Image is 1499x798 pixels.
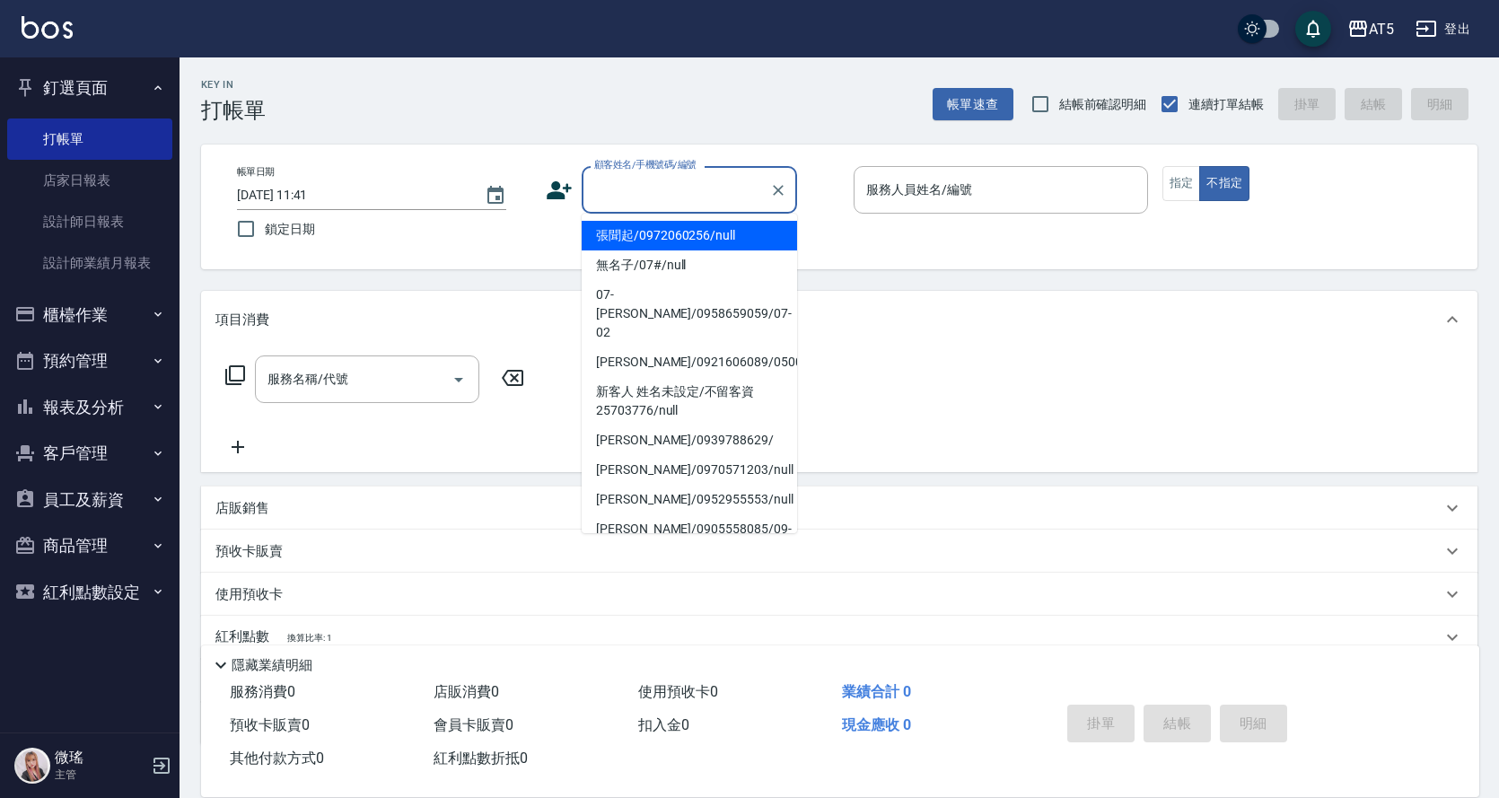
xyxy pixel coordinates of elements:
[14,748,50,784] img: Person
[201,79,266,91] h2: Key In
[474,174,517,217] button: Choose date, selected date is 2025-10-07
[933,88,1013,121] button: 帳單速查
[1408,13,1477,46] button: 登出
[215,499,269,518] p: 店販銷售
[201,530,1477,573] div: 預收卡販賣
[638,683,718,700] span: 使用預收卡 0
[582,455,797,485] li: [PERSON_NAME]/0970571203/null
[1369,18,1394,40] div: AT5
[265,220,315,239] span: 鎖定日期
[7,201,172,242] a: 設計師日報表
[582,250,797,280] li: 無名子/07#/null
[237,180,467,210] input: YYYY/MM/DD hh:mm
[7,65,172,111] button: 釘選頁面
[594,158,697,171] label: 顧客姓名/手機號碼/編號
[7,569,172,616] button: 紅利點數設定
[434,716,513,733] span: 會員卡販賣 0
[582,347,797,377] li: [PERSON_NAME]/0921606089/05004
[582,485,797,514] li: [PERSON_NAME]/0952955553/null
[582,221,797,250] li: 張聞起/0972060256/null
[55,767,146,783] p: 主管
[7,292,172,338] button: 櫃檯作業
[215,542,283,561] p: 預收卡販賣
[201,291,1477,348] div: 項目消費
[22,16,73,39] img: Logo
[842,683,911,700] span: 業績合計 0
[7,118,172,160] a: 打帳單
[7,430,172,477] button: 客戶管理
[582,514,797,563] li: [PERSON_NAME]/0905558085/09-78
[434,750,528,767] span: 紅利點數折抵 0
[1340,11,1401,48] button: AT5
[766,178,791,203] button: Clear
[230,716,310,733] span: 預收卡販賣 0
[201,98,266,123] h3: 打帳單
[434,683,499,700] span: 店販消費 0
[7,242,172,284] a: 設計師業績月報表
[582,377,797,425] li: 新客人 姓名未設定/不留客資25703776/null
[582,425,797,455] li: [PERSON_NAME]/0939788629/
[230,750,324,767] span: 其他付款方式 0
[237,165,275,179] label: 帳單日期
[232,656,312,675] p: 隱藏業績明細
[55,749,146,767] h5: 微瑤
[1188,95,1264,114] span: 連續打單結帳
[1059,95,1147,114] span: 結帳前確認明細
[842,716,911,733] span: 現金應收 0
[444,365,473,394] button: Open
[7,384,172,431] button: 報表及分析
[1295,11,1331,47] button: save
[7,160,172,201] a: 店家日報表
[582,280,797,347] li: 07-[PERSON_NAME]/0958659059/07-02
[201,487,1477,530] div: 店販銷售
[230,683,295,700] span: 服務消費 0
[287,633,332,643] span: 換算比率: 1
[1162,166,1201,201] button: 指定
[201,573,1477,616] div: 使用預收卡
[201,616,1477,659] div: 紅利點數換算比率: 1
[1199,166,1249,201] button: 不指定
[7,477,172,523] button: 員工及薪資
[215,627,331,647] p: 紅利點數
[215,311,269,329] p: 項目消費
[215,585,283,604] p: 使用預收卡
[7,338,172,384] button: 預約管理
[7,522,172,569] button: 商品管理
[638,716,689,733] span: 扣入金 0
